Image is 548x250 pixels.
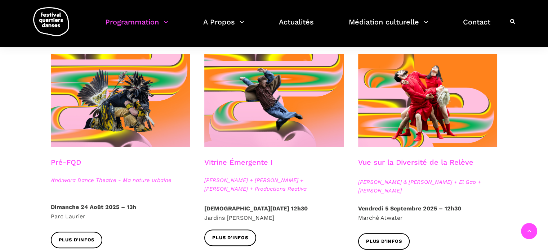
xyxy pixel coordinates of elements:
h3: Vitrine Émergente I [204,158,273,176]
a: A Propos [203,16,244,37]
span: Plus d'infos [212,234,248,242]
a: Plus d'infos [204,229,256,246]
a: Programmation [105,16,168,37]
span: Plus d'infos [59,236,95,244]
strong: Dimanche 24 Août 2025 – 13h [51,204,136,210]
a: Plus d'infos [358,233,410,249]
a: Plus d'infos [51,232,103,248]
h3: Pré-FQD [51,158,81,176]
img: logo-fqd-med [33,7,69,36]
span: [PERSON_NAME] + [PERSON_NAME] + [PERSON_NAME] + Productions Realiva [204,176,344,193]
a: Contact [463,16,490,37]
p: Parc Laurier [51,203,190,221]
span: [PERSON_NAME] & [PERSON_NAME] + El Gao + [PERSON_NAME] [358,178,498,195]
a: Médiation culturelle [349,16,428,37]
h3: Vue sur la Diversité de la Relève [358,158,473,176]
strong: [DEMOGRAPHIC_DATA][DATE] 12h30 [204,205,308,212]
span: A'nó:wara Dance Theatre - Ma nature urbaine [51,176,190,185]
span: Plus d'infos [366,238,402,245]
p: Marché Atwater [358,204,498,222]
a: Actualités [279,16,314,37]
p: Jardins [PERSON_NAME] [204,204,344,222]
strong: Vendredi 5 Septembre 2025 – 12h30 [358,205,461,212]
